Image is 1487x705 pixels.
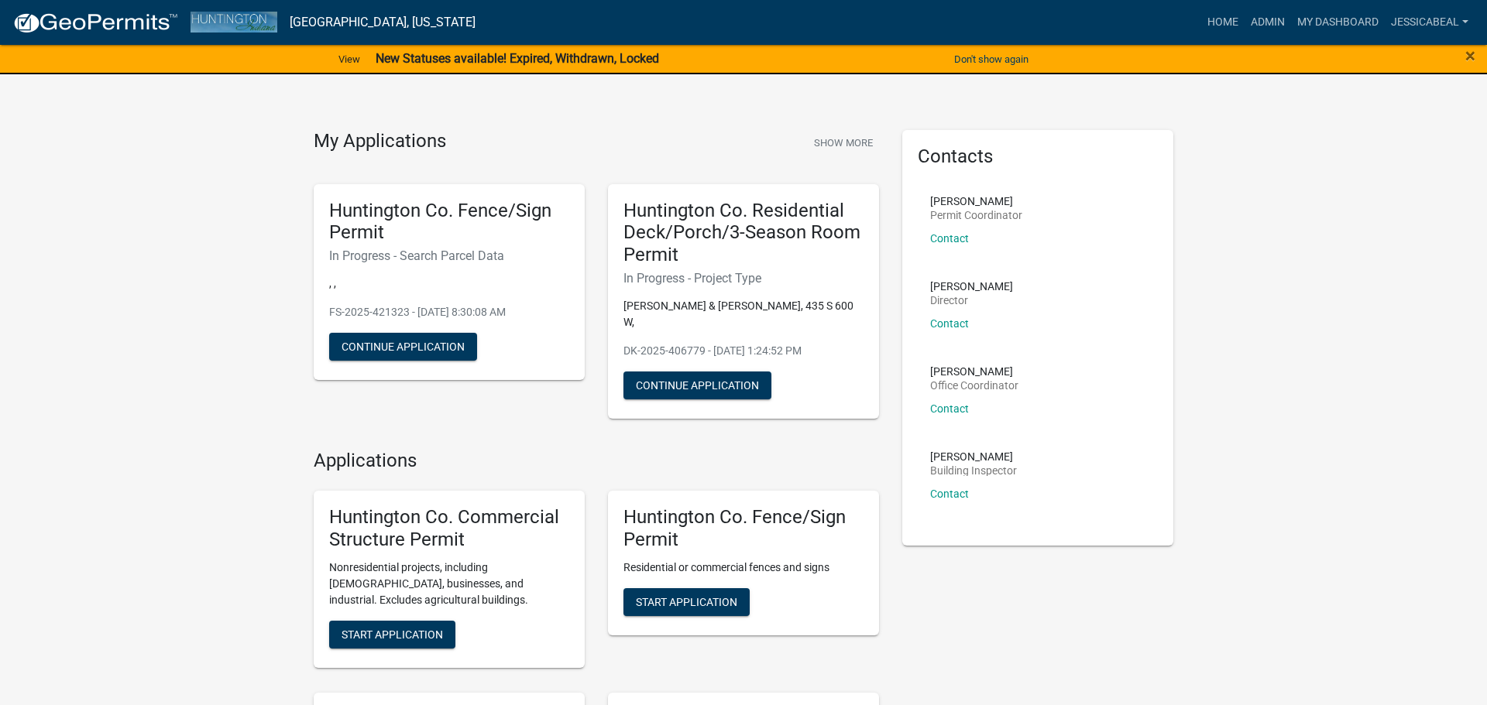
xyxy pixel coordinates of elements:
h4: My Applications [314,130,446,153]
p: FS-2025-421323 - [DATE] 8:30:08 AM [329,304,569,320]
a: Admin [1245,8,1291,37]
button: Continue Application [329,333,477,361]
a: Contact [930,232,969,245]
h5: Contacts [918,145,1158,168]
a: Contact [930,402,969,415]
strong: New Statuses available! Expired, Withdrawn, Locked [376,51,659,66]
p: Residential or commercial fences and signs [623,560,864,576]
span: Start Application [636,596,737,608]
button: Start Application [329,621,455,649]
p: [PERSON_NAME] [930,366,1018,377]
p: , , [329,275,569,292]
a: Contact [930,488,969,500]
p: DK-2025-406779 - [DATE] 1:24:52 PM [623,343,864,359]
a: View [332,46,366,72]
a: My Dashboard [1291,8,1385,37]
a: JessicaBeal [1385,8,1475,37]
h5: Huntington Co. Fence/Sign Permit [329,200,569,245]
p: [PERSON_NAME] [930,196,1022,207]
p: Office Coordinator [930,380,1018,391]
h4: Applications [314,450,879,472]
button: Show More [808,130,879,156]
a: [GEOGRAPHIC_DATA], [US_STATE] [290,9,476,36]
button: Continue Application [623,371,771,399]
p: Nonresidential projects, including [DEMOGRAPHIC_DATA], businesses, and industrial. Excludes agric... [329,560,569,608]
a: Home [1201,8,1245,37]
span: × [1465,45,1475,67]
p: [PERSON_NAME] [930,281,1013,292]
h6: In Progress - Search Parcel Data [329,248,569,263]
button: Start Application [623,588,750,616]
img: Huntington County, Indiana [191,12,277,33]
p: Permit Coordinator [930,210,1022,221]
button: Don't show again [948,46,1035,72]
p: [PERSON_NAME] & [PERSON_NAME], 435 S 600 W, [623,298,864,330]
p: [PERSON_NAME] [930,451,1017,462]
h5: Huntington Co. Fence/Sign Permit [623,506,864,551]
h5: Huntington Co. Residential Deck/Porch/3-Season Room Permit [623,200,864,266]
span: Start Application [342,628,443,641]
h5: Huntington Co. Commercial Structure Permit [329,506,569,551]
h6: In Progress - Project Type [623,271,864,286]
button: Close [1465,46,1475,65]
p: Building Inspector [930,465,1017,476]
a: Contact [930,317,969,330]
p: Director [930,295,1013,306]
